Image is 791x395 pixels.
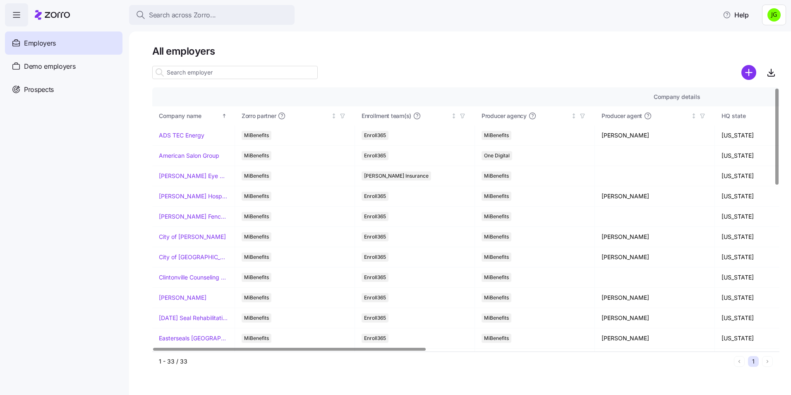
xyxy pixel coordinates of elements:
a: [PERSON_NAME] [159,294,206,302]
div: Not sorted [691,113,697,119]
span: MiBenefits [484,212,509,221]
a: American Salon Group [159,152,219,160]
td: [PERSON_NAME] [595,227,715,247]
a: ADS TEC Energy [159,131,204,140]
td: [PERSON_NAME] [595,186,715,207]
span: MiBenefits [484,171,509,181]
span: Enroll365 [364,313,386,323]
a: [PERSON_NAME] Eye Associates [159,172,228,180]
span: MiBenefits [484,131,509,140]
div: 1 - 33 / 33 [159,357,731,366]
span: Enroll365 [364,253,386,262]
input: Search employer [152,66,318,79]
span: Enroll365 [364,151,386,160]
th: Producer agencyNot sorted [475,106,595,125]
span: MiBenefits [244,293,269,302]
span: Enroll365 [364,192,386,201]
button: Next page [762,356,773,367]
a: [PERSON_NAME] Hospitality [159,192,228,200]
span: MiBenefits [244,192,269,201]
div: Company name [159,111,220,120]
a: Employers [5,31,122,55]
span: MiBenefits [484,273,509,282]
button: Search across Zorro... [129,5,295,25]
span: Search across Zorro... [149,10,216,20]
a: [DATE] Seal Rehabilitation Center of [GEOGRAPHIC_DATA] [159,314,228,322]
a: City of [GEOGRAPHIC_DATA] [159,253,228,261]
span: MiBenefits [484,253,509,262]
span: MiBenefits [244,232,269,241]
button: 1 [748,356,759,367]
span: MiBenefits [484,313,509,323]
span: Prospects [24,84,54,95]
span: MiBenefits [244,131,269,140]
span: MiBenefits [244,171,269,181]
span: Zorro partner [242,112,276,120]
td: [PERSON_NAME] [595,288,715,308]
th: Zorro partnerNot sorted [235,106,355,125]
td: [PERSON_NAME] [595,125,715,146]
span: Enroll365 [364,293,386,302]
h1: All employers [152,45,779,58]
span: MiBenefits [244,273,269,282]
a: City of [PERSON_NAME] [159,233,226,241]
td: [PERSON_NAME] [595,308,715,328]
th: Company nameSorted ascending [152,106,235,125]
span: Enroll365 [364,131,386,140]
img: a4774ed6021b6d0ef619099e609a7ec5 [767,8,781,22]
a: Easterseals [GEOGRAPHIC_DATA] & [GEOGRAPHIC_DATA][US_STATE] [159,334,228,342]
span: MiBenefits [244,313,269,323]
a: Prospects [5,78,122,101]
span: Producer agency [482,112,527,120]
svg: add icon [741,65,756,80]
span: MiBenefits [484,232,509,241]
button: Help [716,7,755,23]
th: Producer agentNot sorted [595,106,715,125]
span: Enroll365 [364,273,386,282]
span: MiBenefits [244,334,269,343]
span: MiBenefits [484,293,509,302]
span: MiBenefits [484,192,509,201]
td: [PERSON_NAME] [595,247,715,267]
td: [PERSON_NAME] [595,328,715,349]
a: Demo employers [5,55,122,78]
span: MiBenefits [244,212,269,221]
div: Not sorted [331,113,337,119]
span: Enrollment team(s) [362,112,411,120]
span: MiBenefits [244,253,269,262]
button: Previous page [734,356,745,367]
span: One Digital [484,151,510,160]
span: Enroll365 [364,232,386,241]
span: Demo employers [24,61,76,72]
div: Not sorted [451,113,457,119]
a: [PERSON_NAME] Fence Company [159,212,228,221]
div: Not sorted [571,113,577,119]
span: Producer agent [602,112,642,120]
div: Sorted ascending [221,113,227,119]
th: Enrollment team(s)Not sorted [355,106,475,125]
span: Employers [24,38,56,48]
span: Help [723,10,749,20]
span: MiBenefits [244,151,269,160]
span: Enroll365 [364,212,386,221]
a: Clintonville Counseling and Wellness [159,273,228,282]
span: MiBenefits [484,334,509,343]
span: [PERSON_NAME] Insurance [364,171,429,181]
span: Enroll365 [364,334,386,343]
